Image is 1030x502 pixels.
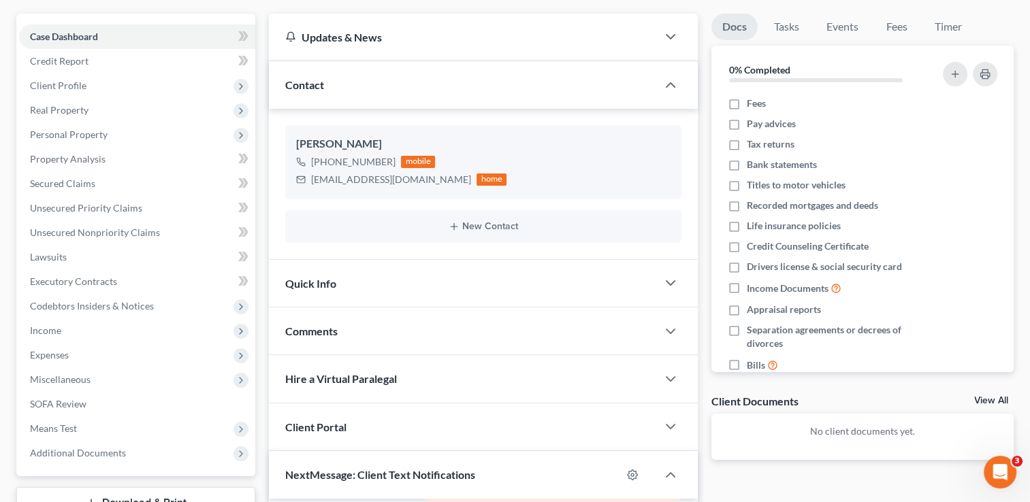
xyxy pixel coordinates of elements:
[30,227,160,238] span: Unsecured Nonpriority Claims
[311,173,471,186] div: [EMAIL_ADDRESS][DOMAIN_NAME]
[296,136,671,152] div: [PERSON_NAME]
[722,424,1003,438] p: No client documents yet.
[30,349,69,361] span: Expenses
[30,202,142,214] span: Unsecured Priority Claims
[747,323,927,350] span: Separation agreements or decrees of divorces
[747,178,846,192] span: Titles to motor vehicles
[285,372,397,385] span: Hire a Virtual Paralegal
[747,282,828,295] span: Income Documents
[747,239,869,253] span: Credit Counseling Certificate
[747,303,821,316] span: Appraisal reports
[19,196,255,220] a: Unsecured Priority Claims
[747,199,878,212] span: Recorded mortgages and deeds
[711,14,758,40] a: Docs
[729,64,790,76] strong: 0% Completed
[1012,456,1023,467] span: 3
[19,392,255,416] a: SOFA Review
[30,55,88,67] span: Credit Report
[19,49,255,73] a: Credit Report
[30,422,77,434] span: Means Test
[763,14,810,40] a: Tasks
[30,129,108,140] span: Personal Property
[30,104,88,116] span: Real Property
[311,155,396,169] div: [PHONE_NUMBER]
[984,456,1016,488] iframe: Intercom live chat
[285,30,641,44] div: Updates & News
[711,394,799,408] div: Client Documents
[747,117,796,131] span: Pay advices
[30,275,117,287] span: Executory Contracts
[285,277,336,290] span: Quick Info
[30,178,95,189] span: Secured Claims
[30,80,86,91] span: Client Profile
[401,156,435,168] div: mobile
[30,447,126,458] span: Additional Documents
[875,14,918,40] a: Fees
[974,396,1008,405] a: View All
[747,358,765,372] span: Bills
[285,420,347,433] span: Client Portal
[285,324,338,337] span: Comments
[30,300,154,312] span: Codebtors Insiders & Notices
[924,14,973,40] a: Timer
[30,324,61,336] span: Income
[19,24,255,49] a: Case Dashboard
[30,251,67,263] span: Lawsuits
[747,158,817,171] span: Bank statements
[30,373,91,385] span: Miscellaneous
[747,219,841,233] span: Life insurance policies
[19,245,255,269] a: Lawsuits
[19,171,255,196] a: Secured Claims
[747,137,794,151] span: Tax returns
[296,221,671,232] button: New Contact
[30,31,98,42] span: Case Dashboard
[19,147,255,171] a: Property Analysis
[285,78,324,91] span: Contact
[30,153,106,165] span: Property Analysis
[816,14,869,40] a: Events
[285,468,475,481] span: NextMessage: Client Text Notifications
[477,173,506,186] div: home
[19,220,255,245] a: Unsecured Nonpriority Claims
[19,269,255,294] a: Executory Contracts
[747,97,766,110] span: Fees
[747,260,902,273] span: Drivers license & social security card
[30,398,86,409] span: SOFA Review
